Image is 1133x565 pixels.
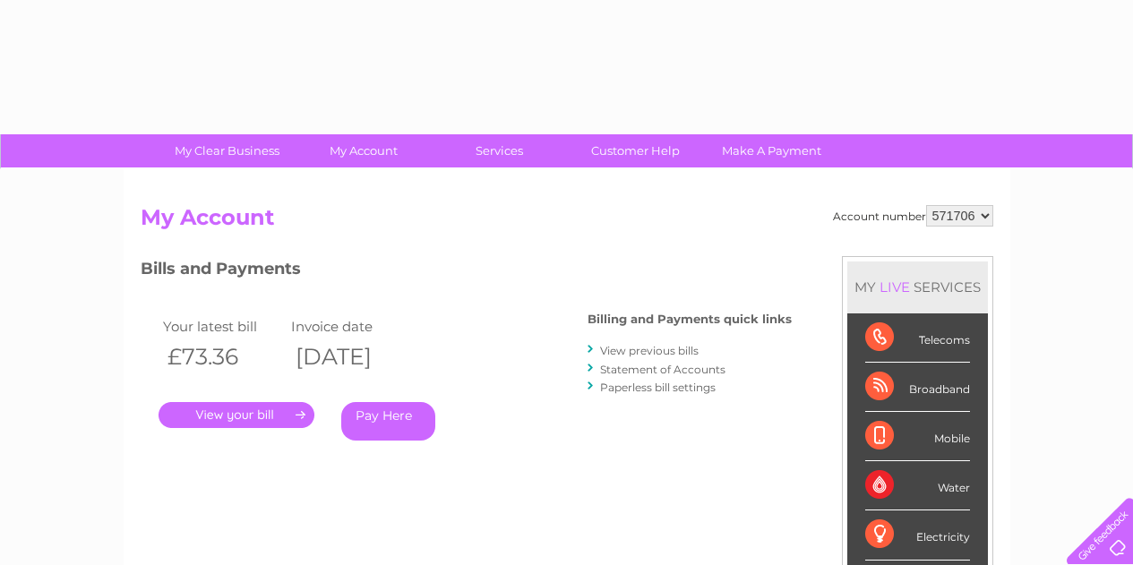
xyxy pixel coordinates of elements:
a: . [159,402,314,428]
td: Invoice date [287,314,416,338]
div: LIVE [876,278,914,295]
a: My Account [289,134,437,167]
div: Broadband [865,363,970,412]
a: Customer Help [562,134,709,167]
a: My Clear Business [153,134,301,167]
a: Services [425,134,573,167]
td: Your latest bill [159,314,288,338]
div: Electricity [865,510,970,560]
div: Water [865,461,970,510]
div: MY SERVICES [847,261,988,312]
h2: My Account [141,205,993,239]
h4: Billing and Payments quick links [588,312,792,326]
a: Paperless bill settings [600,381,716,394]
div: Telecoms [865,313,970,363]
a: View previous bills [600,344,699,357]
h3: Bills and Payments [141,256,792,287]
a: Statement of Accounts [600,363,725,376]
div: Mobile [865,412,970,461]
div: Account number [833,205,993,227]
a: Make A Payment [698,134,845,167]
a: Pay Here [341,402,435,441]
th: £73.36 [159,338,288,375]
th: [DATE] [287,338,416,375]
